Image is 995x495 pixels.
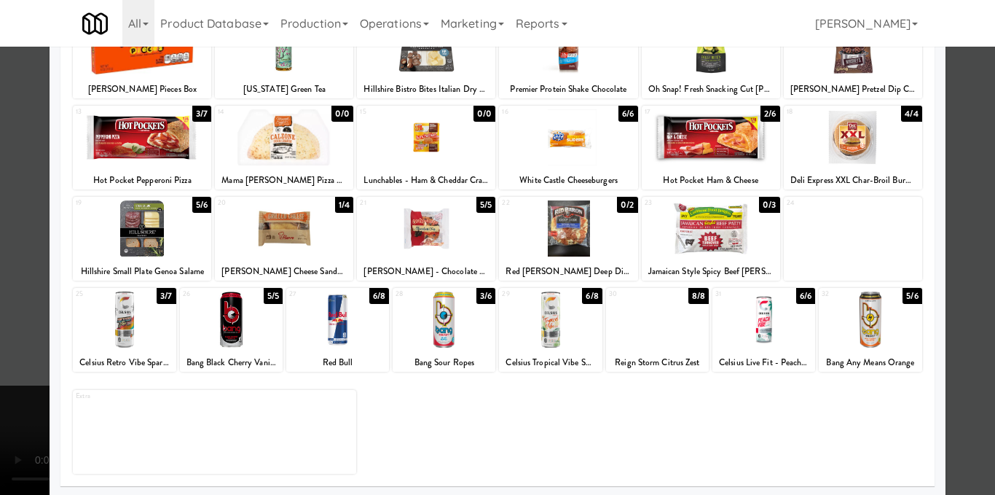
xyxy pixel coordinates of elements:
div: Bang Sour Ropes [393,354,495,372]
div: [PERSON_NAME] - Chocolate Chip Muffin [357,262,495,281]
div: [PERSON_NAME] Pretzel Dip Chocolate Covered [784,80,922,98]
div: Premier Protein Shake Chocolate [499,80,637,98]
div: 6/6 [618,106,637,122]
div: 125/7[PERSON_NAME] Pretzel Dip Chocolate Covered [784,15,922,98]
div: 166/6White Castle Cheeseburgers [499,106,637,190]
div: 6/6 [796,288,815,304]
div: 13 [76,106,142,118]
div: 24 [787,197,853,209]
div: [PERSON_NAME] Cheese Sandwich [217,262,351,281]
div: Hillshire Bistro Bites Italian Dry Salame [357,80,495,98]
div: Reign Storm Citrus Zest [606,354,709,372]
div: Hot Pocket Ham & Cheese [642,171,780,190]
div: 215/5[PERSON_NAME] - Chocolate Chip Muffin [357,197,495,281]
div: Bang Any Means Orange [819,354,921,372]
div: 83/6[US_STATE] Green Tea [215,15,353,98]
div: 283/6Bang Sour Ropes [393,288,495,372]
div: Jamaican Style Spicy Beef [PERSON_NAME] [644,262,778,281]
div: 15 [360,106,426,118]
div: 220/2Red [PERSON_NAME] Deep Dish Pepperoni Pizza [499,197,637,281]
div: Reign Storm Citrus Zest [608,354,707,372]
div: 1/4 [335,197,353,213]
div: [PERSON_NAME] Pieces Box [75,80,209,98]
div: 296/8Celsius Tropical Vibe Sparkling Starfruit Pineapple [499,288,602,372]
div: 5/6 [902,288,921,304]
div: Lunchables - Ham & Cheddar Cracker Stacker [357,171,495,190]
div: 2/6 [760,106,779,122]
div: 150/0Lunchables - Ham & Cheddar Cracker Stacker [357,106,495,190]
div: Hot Pocket Pepperoni Pizza [75,171,209,190]
div: 18 [787,106,853,118]
div: 16 [502,106,568,118]
div: Jamaican Style Spicy Beef [PERSON_NAME] [642,262,780,281]
div: 21 [360,197,426,209]
div: 5/5 [264,288,283,304]
div: 8/8 [688,288,709,304]
div: 113/5Oh Snap! Fresh Snacking Cut [PERSON_NAME] Pickle [642,15,780,98]
div: Deli Express XXL Char-Broil Burger w/ Cheese [784,171,922,190]
div: Bang Any Means Orange [821,354,919,372]
div: 20 [218,197,284,209]
div: 26 [183,288,232,300]
div: 308/8Reign Storm Citrus Zest [606,288,709,372]
div: 0/0 [331,106,353,122]
div: 32 [822,288,870,300]
div: 94/5Hillshire Bistro Bites Italian Dry Salame [357,15,495,98]
div: Celsius Live Fit - Peach Vibe [712,354,815,372]
div: [PERSON_NAME] Pretzel Dip Chocolate Covered [786,80,920,98]
div: Hot Pocket Ham & Cheese [644,171,778,190]
div: Celsius Retro Vibe Sparkling Sherbert [75,354,173,372]
div: Bang Sour Ropes [395,354,493,372]
div: 31 [715,288,764,300]
div: [PERSON_NAME] - Chocolate Chip Muffin [359,262,493,281]
div: 19 [76,197,142,209]
div: Hillshire Small Plate Genoa Salame [73,262,211,281]
div: 265/5Bang Black Cherry Vanilla [180,288,283,372]
div: [US_STATE] Green Tea [217,80,351,98]
div: Celsius Tropical Vibe Sparkling Starfruit Pineapple [499,354,602,372]
div: 140/0Mama [PERSON_NAME] Pizza Kitchen - Calzone Four Cheese [215,106,353,190]
div: Extra [76,390,214,402]
div: 17 [645,106,711,118]
div: [US_STATE] Green Tea [215,80,353,98]
div: 316/6Celsius Live Fit - Peach Vibe [712,288,815,372]
div: Oh Snap! Fresh Snacking Cut [PERSON_NAME] Pickle [642,80,780,98]
div: 6/8 [369,288,389,304]
div: 23 [645,197,711,209]
div: 4/4 [901,106,921,122]
div: 325/6Bang Any Means Orange [819,288,921,372]
div: 29 [502,288,551,300]
div: 28 [396,288,444,300]
div: 230/3Jamaican Style Spicy Beef [PERSON_NAME] [642,197,780,281]
div: 0/2 [617,197,637,213]
div: Red Bull [288,354,387,372]
div: Celsius Tropical Vibe Sparkling Starfruit Pineapple [501,354,599,372]
div: 100/0Premier Protein Shake Chocolate [499,15,637,98]
div: White Castle Cheeseburgers [501,171,635,190]
div: Red [PERSON_NAME] Deep Dish Pepperoni Pizza [499,262,637,281]
div: Extra [73,390,355,474]
div: 74/6[PERSON_NAME] Pieces Box [73,15,211,98]
div: Celsius Live Fit - Peach Vibe [715,354,813,372]
div: Deli Express XXL Char-Broil Burger w/ Cheese [786,171,920,190]
div: Hot Pocket Pepperoni Pizza [73,171,211,190]
div: 3/7 [157,288,176,304]
div: 5/5 [476,197,495,213]
div: Oh Snap! Fresh Snacking Cut [PERSON_NAME] Pickle [644,80,778,98]
div: Mama [PERSON_NAME] Pizza Kitchen - Calzone Four Cheese [217,171,351,190]
div: Red [PERSON_NAME] Deep Dish Pepperoni Pizza [501,262,635,281]
div: 184/4Deli Express XXL Char-Broil Burger w/ Cheese [784,106,922,190]
div: Bang Black Cherry Vanilla [182,354,280,372]
div: 133/7Hot Pocket Pepperoni Pizza [73,106,211,190]
div: 25 [76,288,125,300]
div: 3/7 [192,106,211,122]
div: Hillshire Bistro Bites Italian Dry Salame [359,80,493,98]
div: 0/3 [759,197,779,213]
div: Lunchables - Ham & Cheddar Cracker Stacker [359,171,493,190]
div: 22 [502,197,568,209]
div: 30 [609,288,658,300]
div: 14 [218,106,284,118]
div: 0/0 [473,106,495,122]
div: 253/7Celsius Retro Vibe Sparkling Sherbert [73,288,176,372]
div: Red Bull [286,354,389,372]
